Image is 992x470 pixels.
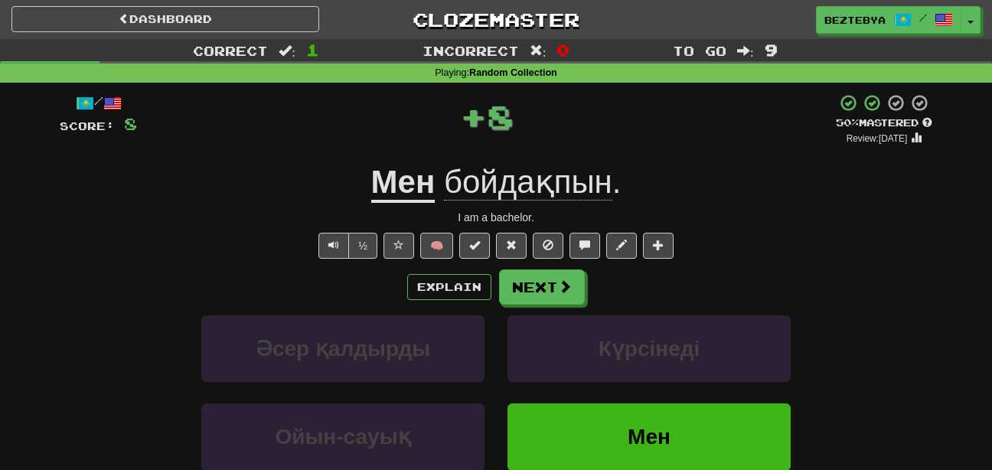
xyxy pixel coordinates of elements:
[315,233,377,259] div: Text-to-speech controls
[193,43,268,58] span: Correct
[420,233,453,259] button: 🧠
[569,233,600,259] button: Discuss sentence (alt+u)
[469,67,557,78] strong: Random Collection
[496,233,527,259] button: Reset to 0% Mastered (alt+r)
[599,337,700,361] span: Күрсінеді
[643,233,674,259] button: Add to collection (alt+a)
[435,164,621,201] span: .
[256,337,430,361] span: Әсер қалдырды
[459,233,490,259] button: Set this sentence to 100% Mastered (alt+m)
[124,114,137,133] span: 8
[423,43,519,58] span: Incorrect
[507,315,791,382] button: Күрсінеді
[836,116,932,130] div: Mastered
[533,233,563,259] button: Ignore sentence (alt+i)
[371,164,436,203] u: Мен
[737,44,754,57] span: :
[836,116,859,129] span: 50 %
[919,12,927,23] span: /
[60,93,137,113] div: /
[816,6,961,34] a: beztebya /
[318,233,349,259] button: Play sentence audio (ctl+space)
[60,119,115,132] span: Score:
[201,315,485,382] button: Әсер қалдырды
[383,233,414,259] button: Favorite sentence (alt+f)
[348,233,377,259] button: ½
[444,164,612,201] span: бойдақпын
[628,425,671,449] span: Мен
[673,43,726,58] span: To go
[847,133,908,144] small: Review: [DATE]
[507,403,791,470] button: Мен
[279,44,295,57] span: :
[275,425,410,449] span: Ойын-сауық
[556,41,569,59] span: 0
[824,13,886,27] span: beztebya
[765,41,778,59] span: 9
[60,210,932,225] div: I am a bachelor.
[460,93,487,139] span: +
[11,6,319,32] a: Dashboard
[487,97,514,135] span: 8
[530,44,547,57] span: :
[201,403,485,470] button: Ойын-сауық
[606,233,637,259] button: Edit sentence (alt+d)
[306,41,319,59] span: 1
[499,269,585,305] button: Next
[342,6,650,33] a: Clozemaster
[407,274,491,300] button: Explain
